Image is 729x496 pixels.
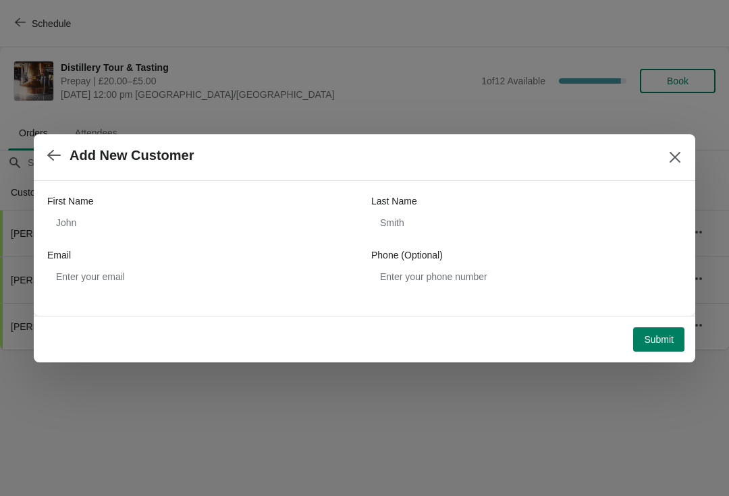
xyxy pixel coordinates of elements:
[663,145,687,169] button: Close
[644,334,674,345] span: Submit
[47,265,358,289] input: Enter your email
[371,194,417,208] label: Last Name
[47,194,93,208] label: First Name
[633,327,684,352] button: Submit
[47,248,71,262] label: Email
[47,211,358,235] input: John
[371,248,443,262] label: Phone (Optional)
[371,265,682,289] input: Enter your phone number
[70,148,194,163] h2: Add New Customer
[371,211,682,235] input: Smith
